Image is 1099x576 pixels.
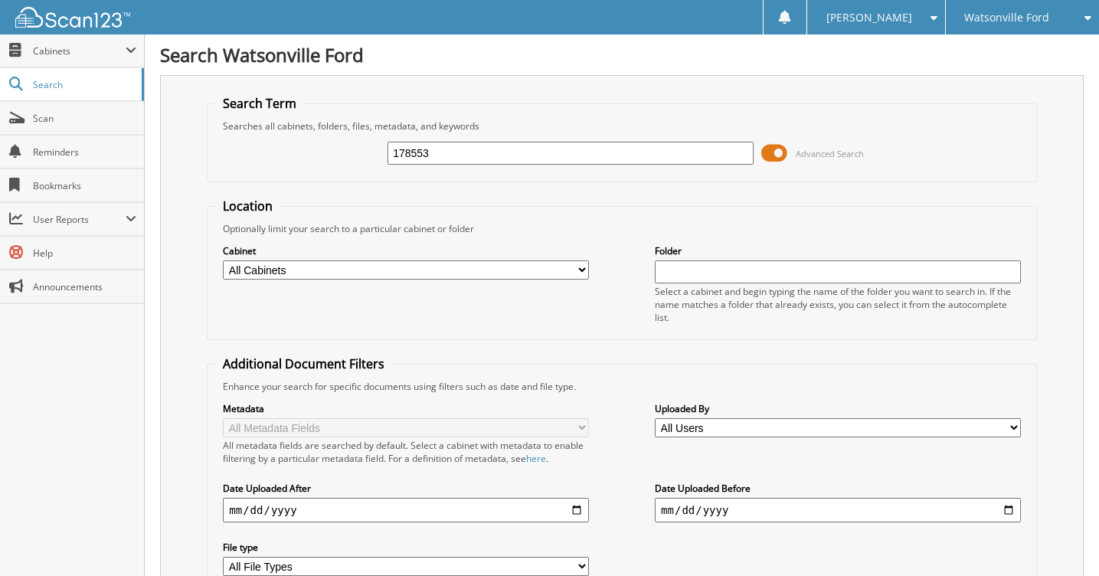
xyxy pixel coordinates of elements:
div: Optionally limit your search to a particular cabinet or folder [215,222,1028,235]
span: Advanced Search [796,148,864,159]
div: Enhance your search for specific documents using filters such as date and file type. [215,380,1028,393]
span: Help [33,247,136,260]
a: here [526,452,546,465]
div: All metadata fields are searched by default. Select a cabinet with metadata to enable filtering b... [223,439,589,465]
input: start [223,498,589,522]
span: Search [33,78,134,91]
h1: Search Watsonville Ford [160,42,1084,67]
legend: Additional Document Filters [215,355,392,372]
span: [PERSON_NAME] [826,13,912,22]
span: Watsonville Ford [964,13,1049,22]
label: Date Uploaded After [223,482,589,495]
img: scan123-logo-white.svg [15,7,130,28]
span: Bookmarks [33,179,136,192]
input: end [655,498,1021,522]
span: User Reports [33,213,126,226]
label: Metadata [223,402,589,415]
div: Select a cabinet and begin typing the name of the folder you want to search in. If the name match... [655,285,1021,324]
label: Cabinet [223,244,589,257]
div: Searches all cabinets, folders, files, metadata, and keywords [215,119,1028,133]
span: Reminders [33,146,136,159]
span: Announcements [33,280,136,293]
span: Scan [33,112,136,125]
span: Cabinets [33,44,126,57]
legend: Search Term [215,95,304,112]
legend: Location [215,198,280,214]
label: Folder [655,244,1021,257]
label: File type [223,541,589,554]
label: Date Uploaded Before [655,482,1021,495]
label: Uploaded By [655,402,1021,415]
